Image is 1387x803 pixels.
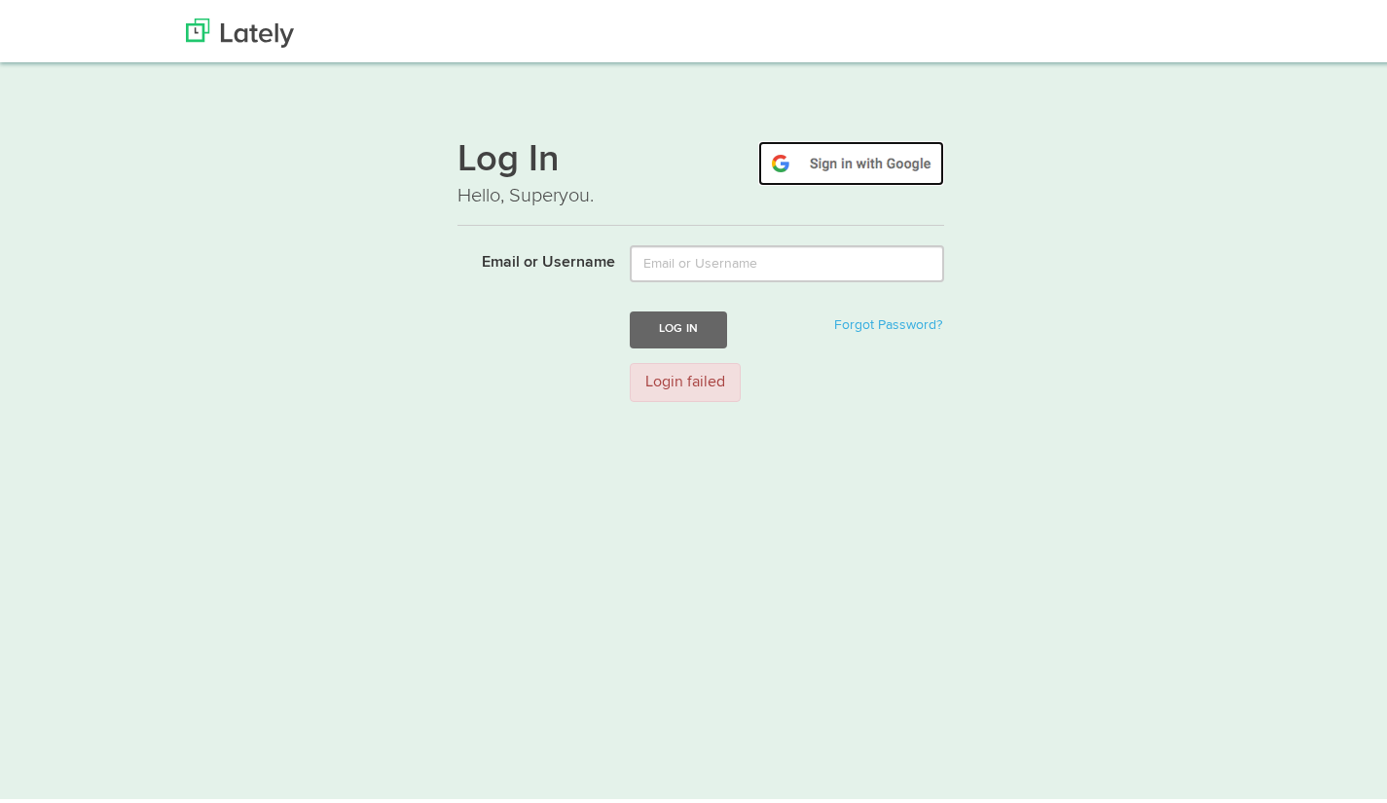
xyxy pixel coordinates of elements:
img: Lately [186,15,294,44]
label: Email or Username [443,241,615,271]
h1: Log In [457,137,944,178]
p: Hello, Superyou. [457,178,944,206]
input: Email or Username [630,241,944,278]
div: Login failed [630,359,741,399]
a: Forgot Password? [834,314,942,328]
img: google-signin.png [758,137,944,182]
button: Log In [630,308,727,344]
